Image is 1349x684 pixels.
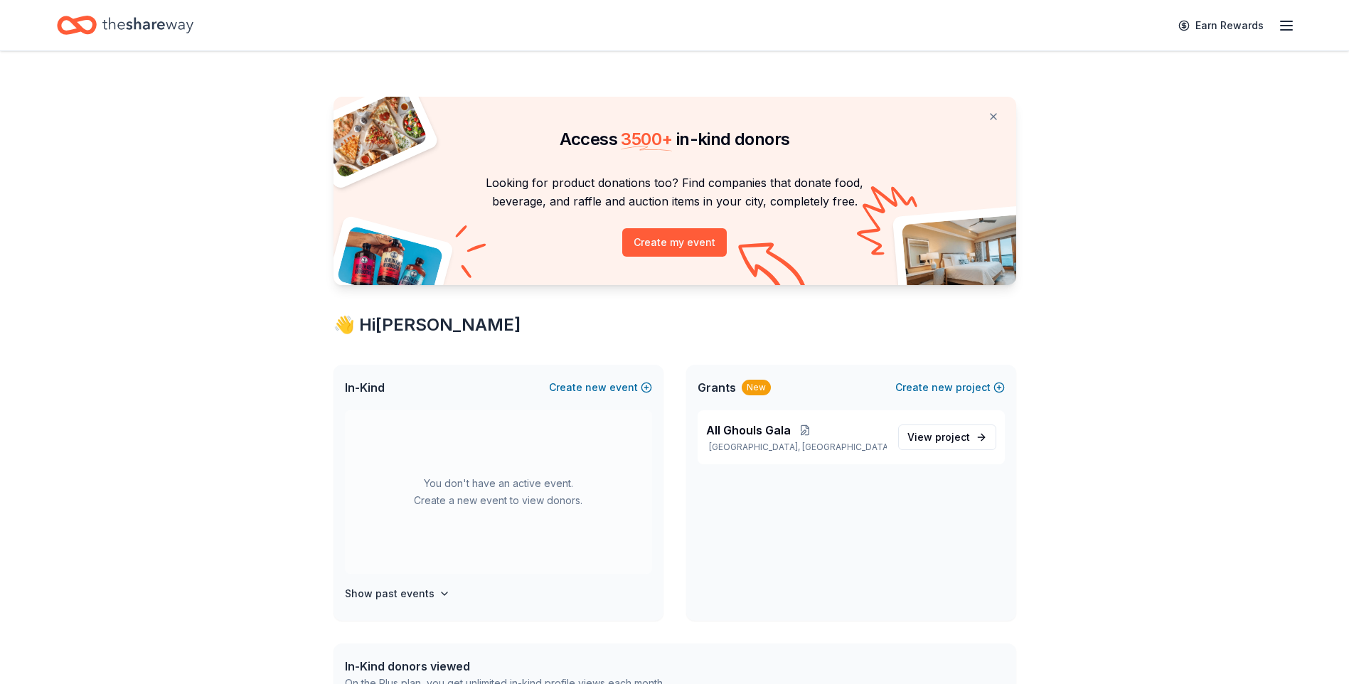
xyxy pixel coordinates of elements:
[621,129,672,149] span: 3500 +
[742,380,771,395] div: New
[738,242,809,296] img: Curvy arrow
[932,379,953,396] span: new
[345,658,665,675] div: In-Kind donors viewed
[317,88,428,179] img: Pizza
[895,379,1005,396] button: Createnewproject
[57,9,193,42] a: Home
[935,431,970,443] span: project
[898,424,996,450] a: View project
[549,379,652,396] button: Createnewevent
[334,314,1016,336] div: 👋 Hi [PERSON_NAME]
[706,422,791,439] span: All Ghouls Gala
[345,585,450,602] button: Show past events
[351,173,999,211] p: Looking for product donations too? Find companies that donate food, beverage, and raffle and auct...
[560,129,790,149] span: Access in-kind donors
[706,442,887,453] p: [GEOGRAPHIC_DATA], [GEOGRAPHIC_DATA]
[622,228,727,257] button: Create my event
[585,379,607,396] span: new
[345,379,385,396] span: In-Kind
[345,585,434,602] h4: Show past events
[907,429,970,446] span: View
[698,379,736,396] span: Grants
[1170,13,1272,38] a: Earn Rewards
[345,410,652,574] div: You don't have an active event. Create a new event to view donors.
